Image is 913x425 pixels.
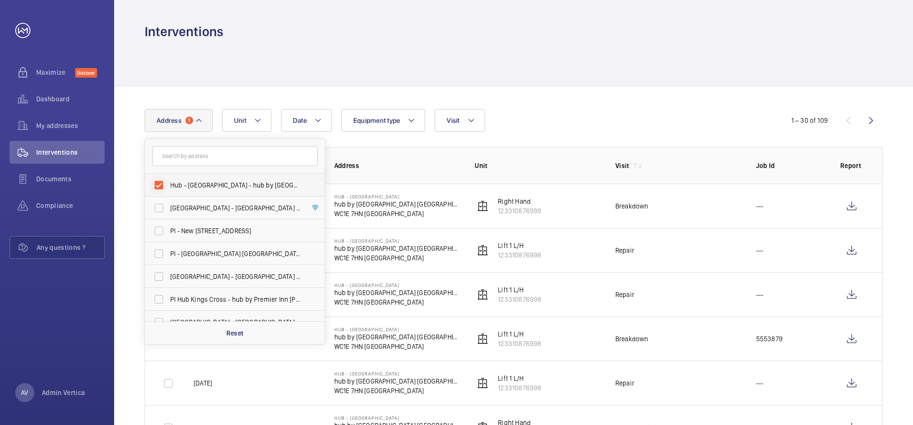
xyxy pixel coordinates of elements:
span: Address [156,117,182,124]
span: [GEOGRAPHIC_DATA] - [GEOGRAPHIC_DATA] - [GEOGRAPHIC_DATA] [GEOGRAPHIC_DATA] [170,203,301,213]
div: 1 – 30 of 109 [791,116,828,125]
span: PI - [GEOGRAPHIC_DATA] [GEOGRAPHIC_DATA] - [STREET_ADDRESS] [170,249,301,258]
span: Hub - [GEOGRAPHIC_DATA] - hub by [GEOGRAPHIC_DATA] [GEOGRAPHIC_DATA] [170,180,301,190]
p: --- [756,290,764,299]
p: WC1E 7HN [GEOGRAPHIC_DATA] [334,342,460,351]
p: Job Id [756,161,825,170]
button: Unit [222,109,272,132]
span: [GEOGRAPHIC_DATA] - [GEOGRAPHIC_DATA] ([GEOGRAPHIC_DATA]) - [GEOGRAPHIC_DATA] - [GEOGRAPHIC_DATA]... [170,272,301,281]
p: [DATE] [194,378,212,388]
p: --- [756,246,764,255]
p: Visit [615,161,630,170]
span: [GEOGRAPHIC_DATA] - [GEOGRAPHIC_DATA] - [STREET_ADDRESS] [170,317,301,327]
span: PI Hub Kings Cross - hub by Premier Inn [PERSON_NAME][GEOGRAPHIC_DATA], [GEOGRAPHIC_DATA] [170,295,301,304]
p: --- [756,201,764,211]
p: WC1E 7HN [GEOGRAPHIC_DATA] [334,253,460,263]
span: My addresses [36,121,105,130]
p: 123310876998 [498,295,541,304]
div: Repair [615,378,634,388]
span: Visit [447,117,459,124]
img: elevator.svg [477,289,488,300]
p: Hub - [GEOGRAPHIC_DATA] [334,326,460,332]
p: Right Hand [498,197,541,206]
span: Compliance [36,201,105,210]
div: Repair [615,290,634,299]
span: Maximize [36,68,75,77]
span: Interventions [36,148,105,157]
p: Hub - [GEOGRAPHIC_DATA] [334,415,460,421]
p: Hub - [GEOGRAPHIC_DATA] [334,238,460,244]
span: PI - New [STREET_ADDRESS] [170,226,301,236]
h1: Interventions [145,23,223,40]
span: Any questions ? [37,243,104,252]
p: WC1E 7HN [GEOGRAPHIC_DATA] [334,209,460,218]
p: --- [756,378,764,388]
p: Hub - [GEOGRAPHIC_DATA] [334,282,460,288]
span: Discover [75,68,97,78]
img: elevator.svg [477,377,488,389]
p: Lift 1 L/H [498,329,541,339]
p: WC1E 7HN [GEOGRAPHIC_DATA] [334,297,460,307]
p: Hub - [GEOGRAPHIC_DATA] [334,194,460,199]
p: hub by [GEOGRAPHIC_DATA] [GEOGRAPHIC_DATA] [334,332,460,342]
button: Equipment type [341,109,426,132]
span: Unit [234,117,246,124]
p: hub by [GEOGRAPHIC_DATA] [GEOGRAPHIC_DATA] [334,376,460,386]
span: 1 [185,117,193,124]
button: Date [281,109,332,132]
span: Date [293,117,307,124]
p: Unit [475,161,600,170]
p: 123310876998 [498,339,541,348]
button: Visit [435,109,485,132]
p: AV [21,388,28,397]
p: Hub - [GEOGRAPHIC_DATA] [334,371,460,376]
p: 123310876998 [498,383,541,393]
p: hub by [GEOGRAPHIC_DATA] [GEOGRAPHIC_DATA] [334,199,460,209]
img: elevator.svg [477,333,488,345]
button: Address1 [145,109,213,132]
span: Dashboard [36,94,105,104]
div: Repair [615,246,634,255]
input: Search by address [152,146,318,166]
p: 123310876999 [498,206,541,216]
img: elevator.svg [477,200,488,212]
span: Documents [36,174,105,184]
p: Lift 1 L/H [498,241,541,250]
p: Lift 1 L/H [498,374,541,383]
img: elevator.svg [477,245,488,256]
p: Reset [226,328,244,338]
p: 5553879 [756,334,783,344]
span: Equipment type [353,117,400,124]
p: hub by [GEOGRAPHIC_DATA] [GEOGRAPHIC_DATA] [334,244,460,253]
div: Breakdown [615,201,649,211]
p: Lift 1 L/H [498,285,541,295]
p: Report [840,161,863,170]
p: Address [334,161,460,170]
p: Admin Vertica [42,388,85,397]
p: hub by [GEOGRAPHIC_DATA] [GEOGRAPHIC_DATA] [334,288,460,297]
div: Breakdown [615,334,649,344]
p: WC1E 7HN [GEOGRAPHIC_DATA] [334,386,460,395]
p: 123310876998 [498,250,541,260]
